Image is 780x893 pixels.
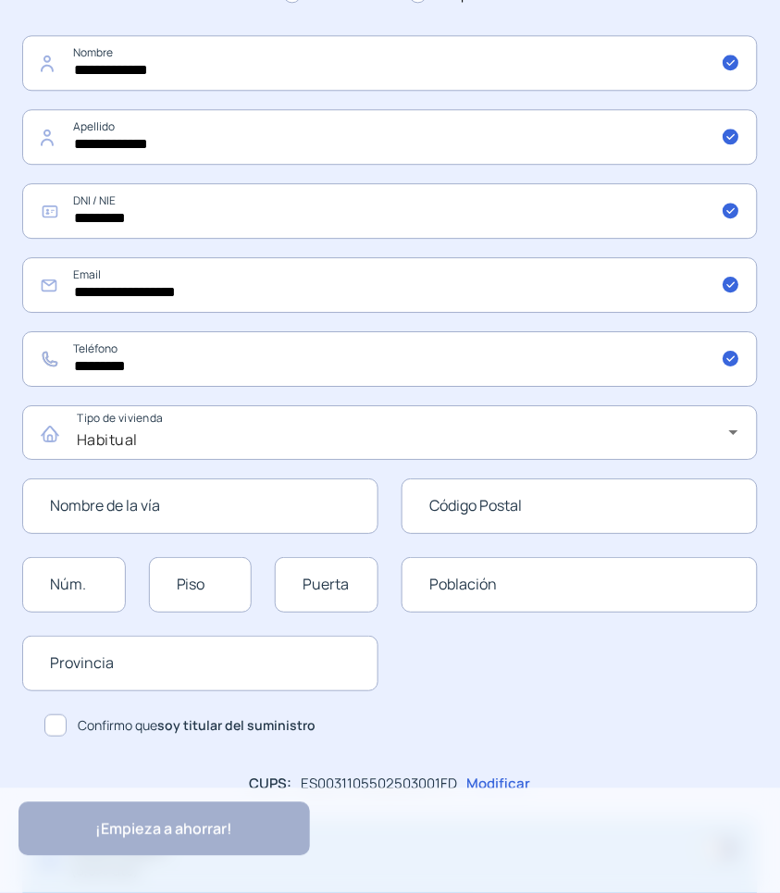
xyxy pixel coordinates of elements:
[302,773,458,795] p: ES0031105502503001FD
[77,429,138,450] span: Habitual
[250,773,292,795] p: CUPS:
[467,773,531,795] p: Modificar
[157,716,316,734] b: soy titular del suministro
[77,411,164,427] mat-label: Tipo de vivienda
[78,715,316,736] span: Confirmo que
